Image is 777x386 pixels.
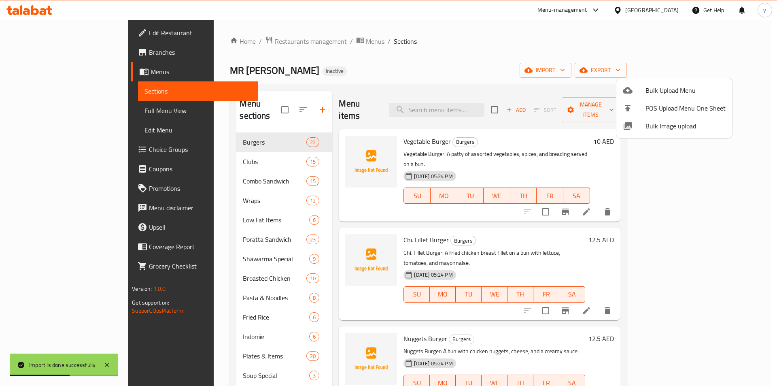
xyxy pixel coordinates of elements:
[616,81,732,99] li: Upload bulk menu
[29,360,96,369] div: Import is done successfully
[645,85,726,95] span: Bulk Upload Menu
[645,121,726,131] span: Bulk Image upload
[645,103,726,113] span: POS Upload Menu One Sheet
[616,99,732,117] li: POS Upload Menu One Sheet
